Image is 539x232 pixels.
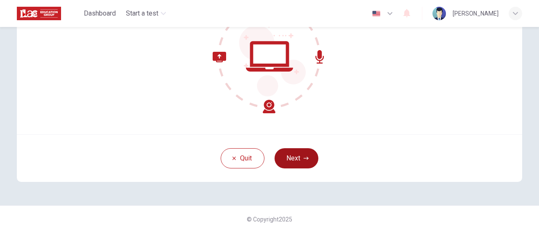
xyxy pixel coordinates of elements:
img: en [371,11,382,17]
div: [PERSON_NAME] [453,8,499,19]
span: Start a test [126,8,158,19]
button: Start a test [123,6,169,21]
button: Next [275,148,318,168]
button: Quit [221,148,264,168]
img: Profile picture [432,7,446,20]
img: ILAC logo [17,5,61,22]
a: ILAC logo [17,5,80,22]
button: Dashboard [80,6,119,21]
span: Dashboard [84,8,116,19]
span: © Copyright 2025 [247,216,292,223]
